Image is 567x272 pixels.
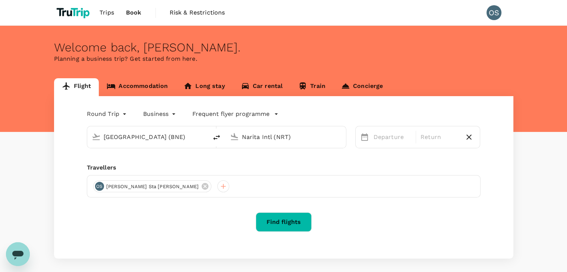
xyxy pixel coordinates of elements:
[87,108,129,120] div: Round Trip
[102,183,204,190] span: [PERSON_NAME] Sta [PERSON_NAME]
[202,136,204,137] button: Open
[54,54,513,63] p: Planning a business trip? Get started from here.
[242,131,330,143] input: Going to
[143,108,177,120] div: Business
[333,78,391,96] a: Concierge
[486,5,501,20] div: OS
[192,110,270,118] p: Frequent flyer programme
[95,182,104,191] div: OS
[87,163,481,172] div: Travellers
[192,110,278,118] button: Frequent flyer programme
[256,212,312,232] button: Find flights
[170,8,225,17] span: Risk & Restrictions
[54,4,94,21] img: TruTrip logo
[126,8,142,17] span: Book
[176,78,233,96] a: Long stay
[6,242,30,266] iframe: Button to launch messaging window
[374,133,411,142] p: Departure
[54,41,513,54] div: Welcome back , [PERSON_NAME] .
[420,133,458,142] p: Return
[54,78,99,96] a: Flight
[100,8,114,17] span: Trips
[104,131,192,143] input: Depart from
[290,78,333,96] a: Train
[341,136,342,137] button: Open
[233,78,291,96] a: Car rental
[93,180,212,192] div: OS[PERSON_NAME] Sta [PERSON_NAME]
[208,129,226,146] button: delete
[99,78,176,96] a: Accommodation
